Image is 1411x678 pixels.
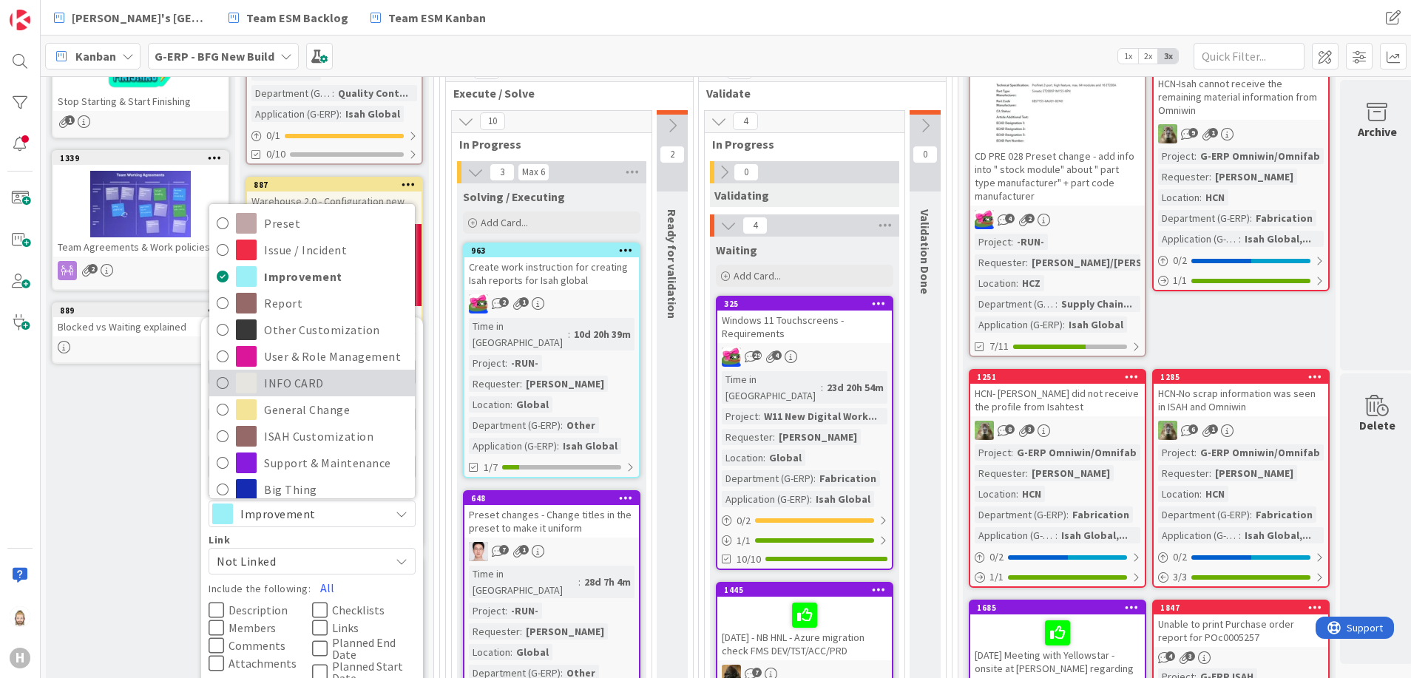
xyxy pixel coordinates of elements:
[53,304,228,336] div: 889Copy CardBackBoardG-ERP - BacklogColumnINFOTitleBlocked vs Waiting explainedLabelImprovementPr...
[717,348,892,367] div: JK
[989,549,1004,565] span: 0 / 2
[264,425,407,447] span: ISAH Customization
[812,491,874,507] div: Isah Global
[469,542,488,561] img: ll
[969,59,1146,357] a: CD PRE 028 Preset change - add info into " stock module" about " part type manufacturer" + part c...
[975,210,994,229] img: JK
[209,619,312,637] button: Members
[1055,296,1058,312] span: :
[53,237,228,257] div: Team Agreements & Work policies
[1158,124,1177,143] img: TT
[264,212,407,234] span: Preset
[339,106,342,122] span: :
[1154,384,1328,416] div: HCN-No scrap information was seen in ISAH and Omniwin
[717,311,892,343] div: Windows 11 Touchscreens - Requirements
[570,326,635,342] div: 10d 20h 39m
[1194,148,1197,164] span: :
[975,506,1066,523] div: Department (G-ERP)
[752,668,762,677] span: 7
[724,585,892,595] div: 1445
[813,470,816,487] span: :
[247,126,422,145] div: 0/1
[1013,444,1140,461] div: G-ERP Omniwin/Omnifab
[1152,59,1330,291] a: HCN-Isah cannot receive the remaining material information from OmniwinTTProject:G-ERP Omniwin/Om...
[1197,444,1324,461] div: G-ERP Omniwin/Omnifab
[209,535,230,545] span: Link
[1158,189,1199,206] div: Location
[717,583,892,660] div: 1445[DATE] - NB HNL - Azure migration check FMS DEV/TST/ACC/PRD
[717,297,892,311] div: 325
[1069,506,1133,523] div: Fabrication
[1160,603,1328,613] div: 1847
[312,601,416,619] button: Checklists
[464,257,639,290] div: Create work instruction for creating Isah reports for Isah global
[72,9,206,27] span: [PERSON_NAME]'s [GEOGRAPHIC_DATA]
[209,450,415,476] a: Support & Maintenance
[510,396,512,413] span: :
[240,504,382,524] span: Improvement
[1158,527,1239,543] div: Application (G-ERP)
[1028,465,1114,481] div: [PERSON_NAME]
[464,244,639,257] div: 963
[88,264,98,274] span: 2
[522,623,608,640] div: [PERSON_NAME]
[209,343,415,370] a: User & Role Management
[1005,424,1015,434] span: 8
[1209,465,1211,481] span: :
[717,512,892,530] div: 0/2
[1154,74,1328,120] div: HCN-Isah cannot receive the remaining material information from Omniwin
[464,244,639,290] div: 963Create work instruction for creating Isah reports for Isah global
[209,476,415,503] a: Big Thing
[977,372,1145,382] div: 1251
[975,465,1026,481] div: Requester
[1194,444,1197,461] span: :
[975,254,1026,271] div: Requester
[209,396,415,423] a: General Change
[1158,231,1239,247] div: Application (G-ERP)
[737,552,761,567] span: 10/10
[520,376,522,392] span: :
[1016,486,1018,502] span: :
[264,239,407,261] span: Issue / Incident
[737,513,751,529] span: 0 / 2
[209,290,415,316] a: Report
[1239,231,1241,247] span: :
[722,371,821,404] div: Time in [GEOGRAPHIC_DATA]
[209,210,415,237] a: Preset
[1241,527,1315,543] div: Isah Global,...
[1158,486,1199,502] div: Location
[512,396,552,413] div: Global
[469,644,510,660] div: Location
[1173,569,1187,585] span: 3 / 3
[717,532,892,550] div: 1/1
[970,61,1145,206] div: CD PRE 028 Preset change - add info into " stock module" about " part type manufacturer" + part c...
[969,369,1146,588] a: 1251HCN- [PERSON_NAME] did not receive the profile from IsahtestTTProject:G-ERP Omniwin/OmnifabRe...
[481,216,528,229] span: Add Card...
[1199,486,1202,502] span: :
[312,637,416,660] button: Planned End Date
[1165,651,1175,661] span: 4
[507,355,542,371] div: -RUN-
[722,348,741,367] img: JK
[989,339,1009,354] span: 7/11
[469,396,510,413] div: Location
[1026,254,1028,271] span: :
[975,296,1055,312] div: Department (G-ERP)
[722,450,763,466] div: Location
[1026,465,1028,481] span: :
[209,583,311,594] label: Include the following:
[464,294,639,313] div: JK
[209,237,415,263] a: Issue / Incident
[469,438,557,454] div: Application (G-ERP)
[1188,128,1198,138] span: 9
[722,470,813,487] div: Department (G-ERP)
[810,491,812,507] span: :
[266,146,285,162] span: 0/10
[52,150,229,291] a: 1339Team Agreements & Work policies
[499,545,509,555] span: 7
[464,505,639,538] div: Preset changes - Change titles in the preset to make it uniform
[1154,548,1328,566] div: 0/2
[1185,651,1195,661] span: 3
[469,623,520,640] div: Requester
[512,644,552,660] div: Global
